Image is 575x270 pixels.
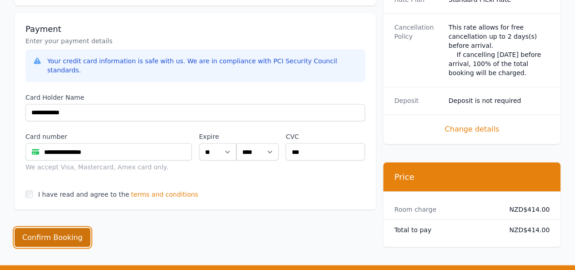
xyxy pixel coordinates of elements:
[25,162,192,171] div: We accept Visa, Mastercard, Amex card only.
[449,96,550,105] dd: Deposit is not required
[25,36,365,46] p: Enter your payment details
[236,132,279,141] label: .
[131,189,198,199] span: terms and conditions
[15,228,90,247] button: Confirm Booking
[285,132,365,141] label: CVC
[25,93,365,102] label: Card Holder Name
[503,204,550,214] dd: NZD$414.00
[449,23,550,77] div: This rate allows for free cancellation up to 2 days(s) before arrival. If cancelling [DATE] befor...
[394,23,441,77] dt: Cancellation Policy
[25,24,365,35] h3: Payment
[394,204,495,214] dt: Room charge
[199,132,236,141] label: Expire
[503,225,550,234] dd: NZD$414.00
[394,171,550,182] h3: Price
[394,225,495,234] dt: Total to pay
[394,96,441,105] dt: Deposit
[394,124,550,135] span: Change details
[25,132,192,141] label: Card number
[47,56,358,75] div: Your credit card information is safe with us. We are in compliance with PCI Security Council stan...
[38,190,129,198] label: I have read and agree to the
